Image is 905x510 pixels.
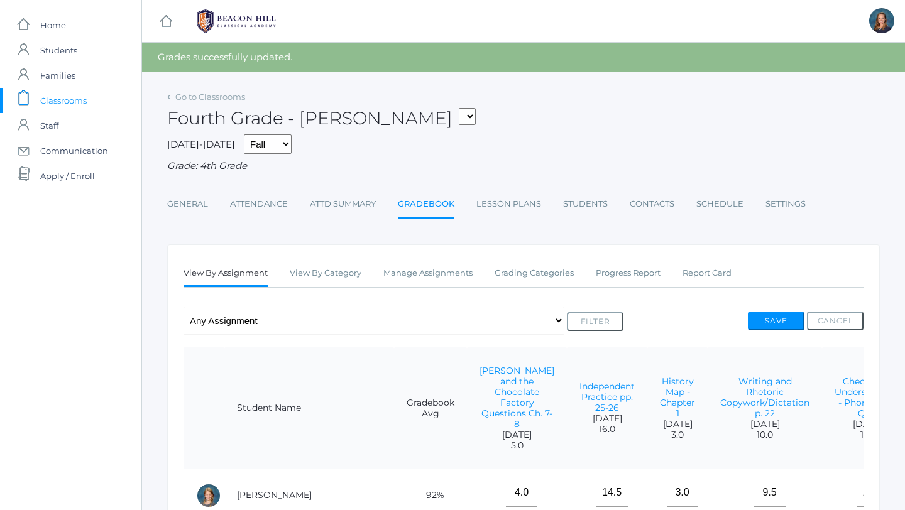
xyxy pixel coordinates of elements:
a: Grading Categories [495,261,574,286]
a: Attendance [230,192,288,217]
span: Classrooms [40,88,87,113]
span: 16.0 [579,424,635,435]
a: Check Your Understanding - Phonogram Quiz [835,376,901,419]
span: 5.0 [480,440,554,451]
button: Save [748,312,804,330]
span: Home [40,13,66,38]
span: [DATE] [835,419,901,430]
a: Report Card [683,261,732,286]
a: Manage Assignments [383,261,473,286]
div: Ellie Bradley [869,8,894,33]
span: [DATE] [480,430,554,440]
a: Go to Classrooms [175,92,245,102]
a: Lesson Plans [476,192,541,217]
a: Schedule [696,192,743,217]
a: General [167,192,208,217]
span: [DATE] [579,413,635,424]
a: [PERSON_NAME] and the Chocolate Factory Questions Ch. 7-8 [480,365,554,430]
span: Apply / Enroll [40,163,95,188]
button: Filter [567,312,623,331]
a: Contacts [630,192,674,217]
a: Gradebook [398,192,454,219]
img: 1_BHCALogos-05.png [189,6,283,37]
a: Settings [765,192,806,217]
a: Independent Practice pp. 25-26 [579,381,635,413]
div: Grade: 4th Grade [167,159,880,173]
a: Progress Report [596,261,661,286]
h2: Fourth Grade - [PERSON_NAME] [167,109,476,128]
span: 3.0 [660,430,695,440]
span: Communication [40,138,108,163]
a: View By Assignment [184,261,268,288]
span: Staff [40,113,58,138]
th: Gradebook Avg [394,347,467,469]
th: Student Name [224,347,394,469]
span: Families [40,63,75,88]
a: [PERSON_NAME] [237,489,312,501]
span: [DATE] [660,419,695,430]
a: Students [563,192,608,217]
a: History Map - Chapter 1 [660,376,695,419]
a: View By Category [290,261,361,286]
a: Attd Summary [310,192,376,217]
span: [DATE]-[DATE] [167,138,235,150]
div: Grades successfully updated. [142,43,905,72]
span: [DATE] [720,419,809,430]
a: Writing and Rhetoric Copywork/Dictation p. 22 [720,376,809,419]
span: Students [40,38,77,63]
span: 17.0 [835,430,901,440]
span: 10.0 [720,430,809,440]
div: Amelia Adams [196,483,221,508]
button: Cancel [807,312,864,330]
